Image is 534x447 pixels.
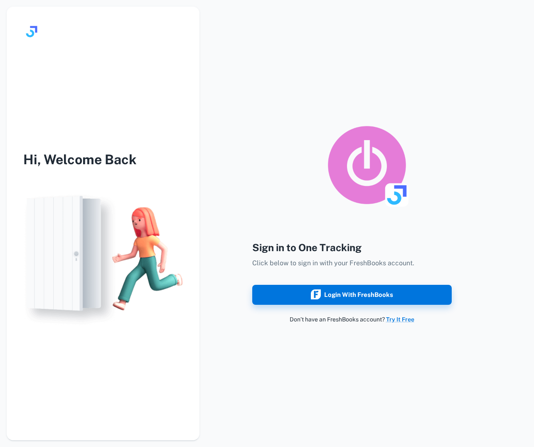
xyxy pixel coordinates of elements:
img: login [7,186,199,331]
p: Don’t have an FreshBooks account? [252,315,452,324]
button: Login with FreshBooks [252,285,452,305]
p: Click below to sign in with your FreshBooks account. [252,258,452,268]
div: Login with FreshBooks [311,289,393,300]
a: Try It Free [386,316,414,323]
h3: Hi, Welcome Back [7,150,199,170]
img: logo_toggl_syncing_app.png [325,123,408,207]
img: logo.svg [23,23,40,40]
h4: Sign in to One Tracking [252,240,452,255]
